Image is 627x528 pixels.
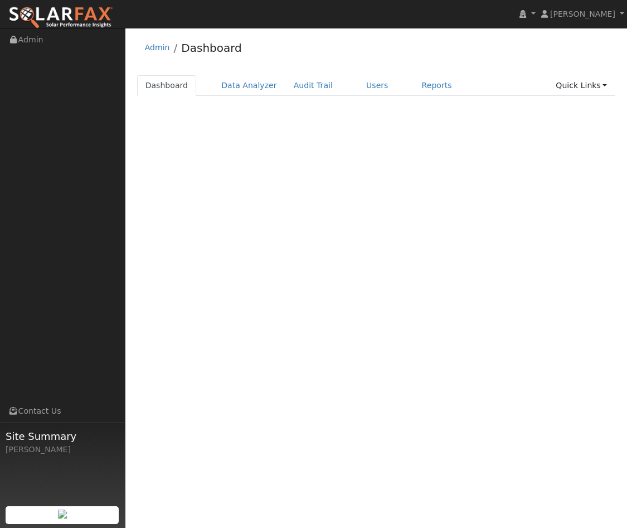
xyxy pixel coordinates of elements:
[58,510,67,519] img: retrieve
[8,6,113,30] img: SolarFax
[213,75,285,96] a: Data Analyzer
[358,75,397,96] a: Users
[6,444,119,456] div: [PERSON_NAME]
[285,75,341,96] a: Audit Trail
[181,41,242,55] a: Dashboard
[6,429,119,444] span: Site Summary
[137,75,197,96] a: Dashboard
[550,9,615,18] span: [PERSON_NAME]
[547,75,615,96] a: Quick Links
[145,43,170,52] a: Admin
[414,75,460,96] a: Reports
